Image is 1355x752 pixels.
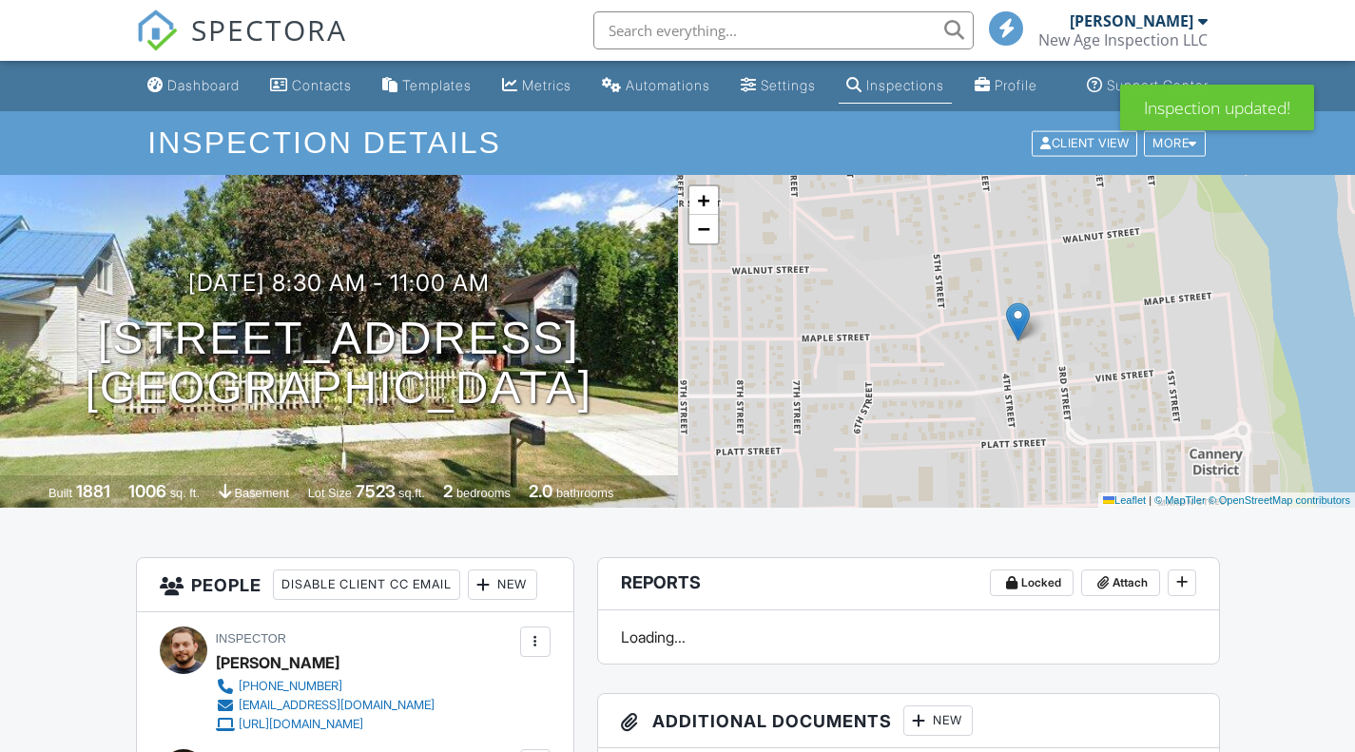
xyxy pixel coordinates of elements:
div: [PHONE_NUMBER] [239,679,342,694]
div: New [468,569,537,600]
img: Marker [1006,302,1030,341]
div: [PERSON_NAME] [216,648,339,677]
div: More [1144,130,1206,156]
div: Templates [402,77,472,93]
span: bedrooms [456,486,510,500]
h3: [DATE] 8:30 am - 11:00 am [188,270,490,296]
a: Leaflet [1103,494,1146,506]
div: Inspection updated! [1120,85,1314,130]
div: [URL][DOMAIN_NAME] [239,717,363,732]
span: Inspector [216,631,284,646]
div: Metrics [522,77,571,93]
h3: People [137,558,573,612]
div: 2.0 [529,481,552,501]
h1: Inspection Details [147,126,1207,160]
div: Client View [1032,130,1137,156]
a: Dashboard [140,68,247,104]
a: © MapTiler [1154,494,1206,506]
span: | [1149,494,1152,506]
img: The Best Home Inspection Software - Spectora [136,10,178,51]
a: Zoom out [689,215,718,243]
a: Contacts [262,68,359,104]
a: [URL][DOMAIN_NAME] [216,715,435,734]
h3: Additional Documents [598,694,1219,748]
div: 1006 [130,481,168,501]
span: Built [50,486,73,500]
span: SPECTORA [191,10,347,49]
span: bathrooms [556,486,612,500]
div: Inspections [866,77,944,93]
div: Support Center [1107,77,1209,93]
input: Search everything... [593,11,974,49]
div: [EMAIL_ADDRESS][DOMAIN_NAME] [239,698,435,713]
span: + [697,188,709,212]
a: Settings [733,68,823,104]
div: Contacts [292,77,352,93]
a: Company Profile [967,68,1045,104]
div: Disable Client CC Email [273,569,460,600]
div: New [903,705,973,736]
a: Automations (Basic) [594,68,718,104]
a: SPECTORA [136,26,347,66]
div: Automations [626,77,710,93]
a: Zoom in [689,186,718,215]
span: − [697,217,709,241]
div: Profile [995,77,1037,93]
div: Dashboard [167,77,240,93]
a: Metrics [494,68,579,104]
div: Settings [761,77,816,93]
a: Client View [1030,135,1142,149]
a: Inspections [839,68,952,104]
div: New Age Inspection LLC [1038,30,1208,49]
div: 1881 [77,481,111,501]
a: [PHONE_NUMBER] [216,677,435,696]
a: [EMAIL_ADDRESS][DOMAIN_NAME] [216,696,435,715]
a: © OpenStreetMap contributors [1209,494,1350,506]
span: basement [236,486,289,500]
a: Templates [375,68,479,104]
span: Lot Size [308,486,352,500]
span: sq. ft. [172,486,201,500]
div: 7523 [356,481,396,501]
h1: [STREET_ADDRESS] [GEOGRAPHIC_DATA] [89,314,588,415]
div: 2 [443,481,453,501]
div: [PERSON_NAME] [1070,11,1193,30]
a: Support Center [1079,68,1216,104]
span: sq.ft. [399,486,424,500]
